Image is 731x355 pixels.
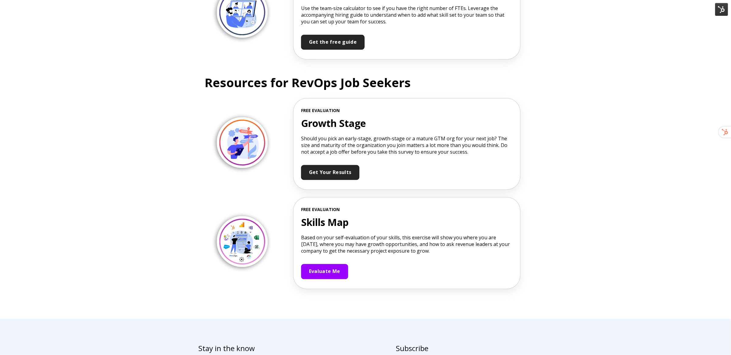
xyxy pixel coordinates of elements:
[301,165,359,180] a: Get Your Results
[301,216,513,229] h2: Skills Map
[204,74,411,91] h1: Resources for RevOps Job Seekers
[301,264,348,279] a: Evaluate Me
[309,268,340,275] span: Evaluate Me
[301,108,513,113] span: FREE EVALUATION
[301,117,513,130] h2: Growth Stage
[198,343,386,353] h3: Stay in the know
[301,234,513,254] p: Based on your self-evaluation of your skills, this exercise will show you where you are [DATE], w...
[309,39,357,45] span: Get the free guide
[309,169,352,176] span: Get Your Results
[211,211,273,273] img: Skills
[715,3,728,16] img: HubSpot Tools Menu Toggle
[301,135,507,155] span: Should you pick an early-stage, growth-stage or a mature GTM org for your next job? The size and ...
[211,112,273,174] img: Company Size
[396,343,533,353] h3: Subscribe
[301,35,365,50] a: Get the free guide
[301,5,513,25] p: Use the team-size calculator to see if you have the right number of FTEs. Leverage the accompanyi...
[301,207,513,212] span: FREE EVALUATION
